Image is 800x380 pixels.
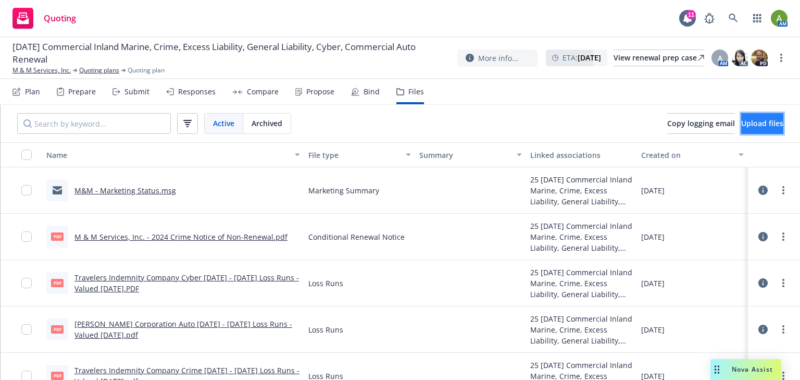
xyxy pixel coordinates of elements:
span: Marketing Summary [308,185,379,196]
div: Bind [364,88,380,96]
span: Conditional Renewal Notice [308,231,405,242]
div: 25 [DATE] Commercial Inland Marine, Crime, Excess Liability, General Liability, Cyber, Commercial... [530,267,633,300]
span: [DATE] [641,185,665,196]
button: Nova Assist [710,359,781,380]
span: A [718,53,722,64]
input: Toggle Row Selected [21,324,32,335]
span: pdf [51,232,64,240]
button: Name [42,142,304,167]
a: M & M Services, Inc. [12,66,71,75]
button: Summary [415,142,526,167]
img: photo [751,50,768,66]
div: Prepare [68,88,96,96]
input: Toggle Row Selected [21,185,32,195]
a: M&M - Marketing Status.msg [74,186,176,195]
button: More info... [457,50,537,67]
span: Quoting [44,14,76,22]
span: [DATE] Commercial Inland Marine, Crime, Excess Liability, General Liability, Cyber, Commercial Au... [12,41,449,66]
a: View renewal prep case [614,50,704,66]
a: Switch app [747,8,768,29]
input: Toggle Row Selected [21,278,32,288]
span: Nova Assist [732,365,773,374]
a: Quoting [8,4,80,33]
span: Loss Runs [308,278,343,289]
div: Responses [178,88,216,96]
div: Submit [124,88,149,96]
button: Copy logging email [667,113,735,134]
div: 11 [686,10,696,19]
a: Report a Bug [699,8,720,29]
input: Select all [21,150,32,160]
span: pdf [51,372,64,379]
a: more [777,277,790,289]
span: [DATE] [641,278,665,289]
strong: [DATE] [578,53,601,63]
a: more [775,52,787,64]
img: photo [771,10,787,27]
span: ETA : [562,52,601,63]
span: [DATE] [641,231,665,242]
span: Copy logging email [667,118,735,128]
span: PDF [51,279,64,287]
div: Propose [306,88,334,96]
button: File type [304,142,415,167]
span: [DATE] [641,324,665,335]
div: Created on [641,150,732,161]
div: 25 [DATE] Commercial Inland Marine, Crime, Excess Liability, General Liability, Cyber, Commercial... [530,313,633,346]
span: Upload files [741,118,783,128]
a: Travelers Indemnity Company Cyber [DATE] - [DATE] Loss Runs - Valued [DATE].PDF [74,273,299,293]
button: Linked associations [526,142,637,167]
div: Name [46,150,289,161]
span: Quoting plan [128,66,165,75]
div: Linked associations [530,150,633,161]
a: Quoting plans [79,66,119,75]
div: Drag to move [710,359,723,380]
img: photo [731,50,748,66]
a: [PERSON_NAME] Corporation Auto [DATE] - [DATE] Loss Runs - Valued [DATE].pdf [74,319,292,340]
button: Created on [637,142,748,167]
div: Plan [25,88,40,96]
span: pdf [51,325,64,333]
input: Search by keyword... [17,113,171,134]
div: Compare [247,88,279,96]
a: more [777,230,790,243]
div: 25 [DATE] Commercial Inland Marine, Crime, Excess Liability, General Liability, Cyber, Commercial... [530,174,633,207]
span: Loss Runs [308,324,343,335]
a: more [777,323,790,336]
a: M & M Services, Inc. - 2024 Crime Notice of Non-Renewal.pdf [74,232,287,242]
span: Archived [252,118,282,129]
span: Active [213,118,234,129]
a: Search [723,8,744,29]
a: more [777,184,790,197]
div: File type [308,150,399,161]
div: View renewal prep case [614,50,704,66]
div: Summary [419,150,510,161]
div: 25 [DATE] Commercial Inland Marine, Crime, Excess Liability, General Liability, Cyber, Commercial... [530,220,633,253]
input: Toggle Row Selected [21,231,32,242]
div: Files [408,88,424,96]
span: More info... [478,53,518,64]
button: Upload files [741,113,783,134]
